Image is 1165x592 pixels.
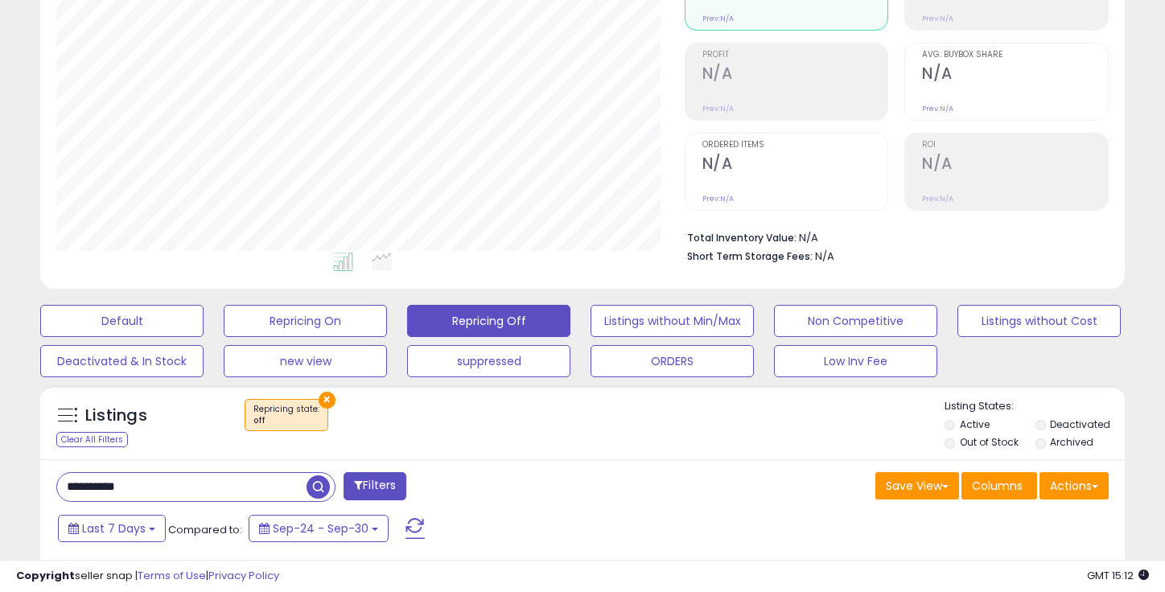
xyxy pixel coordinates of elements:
[922,194,953,203] small: Prev: N/A
[702,194,734,203] small: Prev: N/A
[922,104,953,113] small: Prev: N/A
[702,104,734,113] small: Prev: N/A
[40,305,204,337] button: Default
[85,405,147,427] h5: Listings
[960,417,990,431] label: Active
[1021,557,1109,572] div: No relevant data
[945,399,1125,414] p: Listing States:
[82,520,146,536] span: Last 7 Days
[774,305,937,337] button: Non Competitive
[1039,472,1109,499] button: Actions
[273,520,368,536] span: Sep-24 - Sep-30
[922,14,953,23] small: Prev: N/A
[702,14,734,23] small: Prev: N/A
[922,51,1108,60] span: Avg. Buybox Share
[168,522,242,537] span: Compared to:
[224,345,387,377] button: new view
[815,249,834,264] span: N/A
[249,515,389,542] button: Sep-24 - Sep-30
[687,227,1097,246] li: N/A
[1050,435,1093,449] label: Archived
[702,64,888,86] h2: N/A
[58,515,166,542] button: Last 7 Days
[687,249,813,263] b: Short Term Storage Fees:
[702,51,888,60] span: Profit
[687,231,797,245] b: Total Inventory Value:
[922,141,1108,150] span: ROI
[224,305,387,337] button: Repricing On
[344,472,406,500] button: Filters
[702,141,888,150] span: Ordered Items
[591,305,754,337] button: Listings without Min/Max
[407,305,570,337] button: Repricing Off
[1050,417,1110,431] label: Deactivated
[253,403,319,427] span: Repricing state :
[960,435,1019,449] label: Out of Stock
[774,345,937,377] button: Low Inv Fee
[702,154,888,176] h2: N/A
[138,568,206,583] a: Terms of Use
[319,392,336,409] button: ×
[1087,568,1149,583] span: 2025-10-8 15:12 GMT
[591,345,754,377] button: ORDERS
[253,415,319,426] div: off
[16,569,279,584] div: seller snap | |
[40,345,204,377] button: Deactivated & In Stock
[16,568,75,583] strong: Copyright
[961,472,1037,499] button: Columns
[972,478,1023,494] span: Columns
[922,64,1108,86] h2: N/A
[56,432,128,447] div: Clear All Filters
[208,568,279,583] a: Privacy Policy
[957,305,1121,337] button: Listings without Cost
[407,345,570,377] button: suppressed
[922,154,1108,176] h2: N/A
[875,472,959,499] button: Save View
